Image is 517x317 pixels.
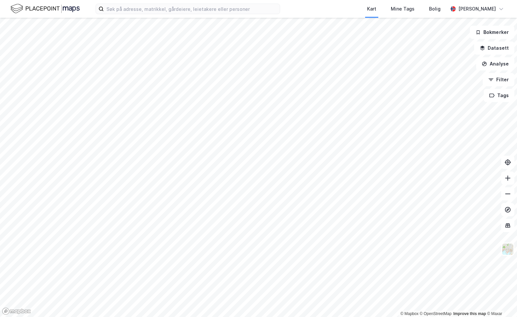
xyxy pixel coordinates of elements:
[484,285,517,317] iframe: Chat Widget
[391,5,415,13] div: Mine Tags
[367,5,376,13] div: Kart
[11,3,80,14] img: logo.f888ab2527a4732fd821a326f86c7f29.svg
[420,311,452,316] a: OpenStreetMap
[429,5,441,13] div: Bolig
[484,89,514,102] button: Tags
[458,5,496,13] div: [PERSON_NAME]
[474,41,514,55] button: Datasett
[104,4,280,14] input: Søk på adresse, matrikkel, gårdeiere, leietakere eller personer
[2,307,31,315] a: Mapbox homepage
[470,26,514,39] button: Bokmerker
[400,311,418,316] a: Mapbox
[453,311,486,316] a: Improve this map
[483,73,514,86] button: Filter
[476,57,514,70] button: Analyse
[502,243,514,255] img: Z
